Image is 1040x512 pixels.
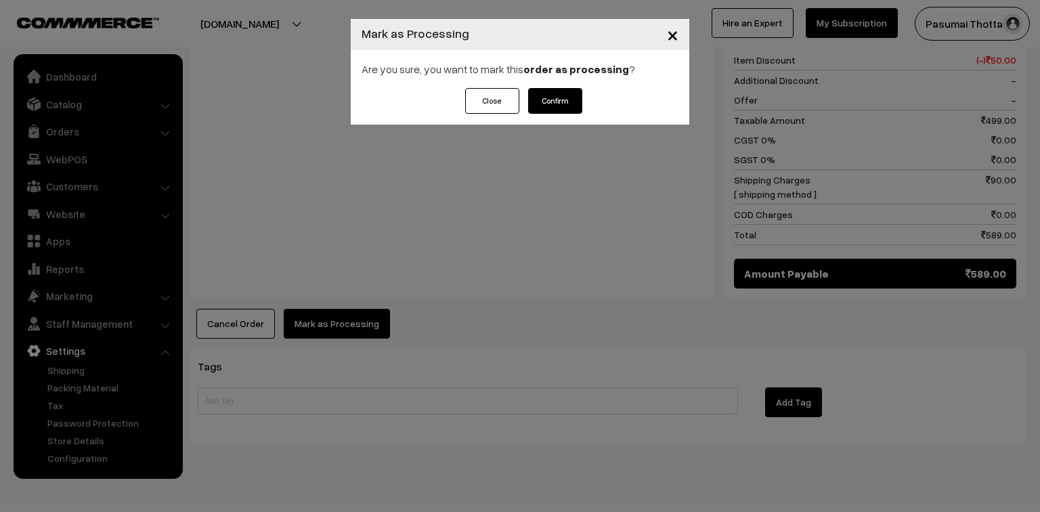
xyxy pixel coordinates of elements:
div: Are you sure, you want to mark this ? [351,50,689,88]
button: Close [656,14,689,56]
button: Close [465,88,519,114]
strong: order as processing [523,62,629,76]
span: × [667,22,678,47]
button: Confirm [528,88,582,114]
h4: Mark as Processing [362,24,469,43]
